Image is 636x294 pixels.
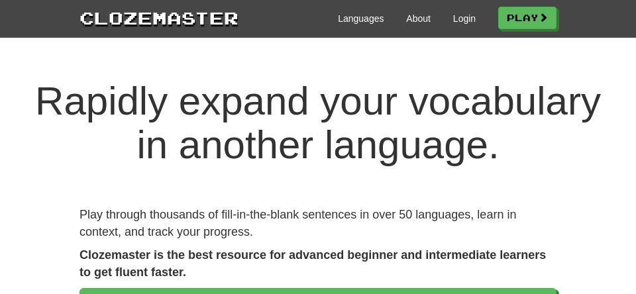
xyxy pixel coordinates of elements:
[338,12,384,25] a: Languages
[79,5,238,30] a: Clozemaster
[79,248,546,279] strong: Clozemaster is the best resource for advanced beginner and intermediate learners to get fluent fa...
[498,7,556,29] a: Play
[453,12,476,25] a: Login
[79,207,556,240] p: Play through thousands of fill-in-the-blank sentences in over 50 languages, learn in context, and...
[406,12,431,25] a: About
